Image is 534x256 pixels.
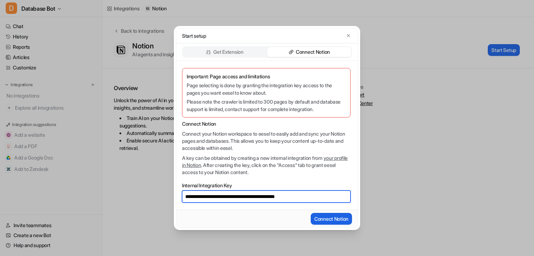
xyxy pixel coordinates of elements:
label: Internal Integration Key [182,182,351,189]
p: Connect your Notion workspace to eesel to easily add and sync your Notion pages and databases. Th... [182,130,351,152]
p: Page selecting is done by granting the integration key access to the pages you want eesel to know... [187,82,346,96]
p: Get Extension [213,48,243,56]
p: Please note the crawler is limited to 300 pages by default and database support is limited, conta... [187,98,346,113]
p: Important: Page access and limitations [187,73,346,80]
button: Connect Notion [311,213,352,225]
p: Start setup [182,32,206,40]
p: A key can be obtained by creating a new internal integration from . After creating the key, click... [182,155,351,176]
p: Connect Notion [296,48,330,56]
p: Connect Notion [182,120,351,127]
